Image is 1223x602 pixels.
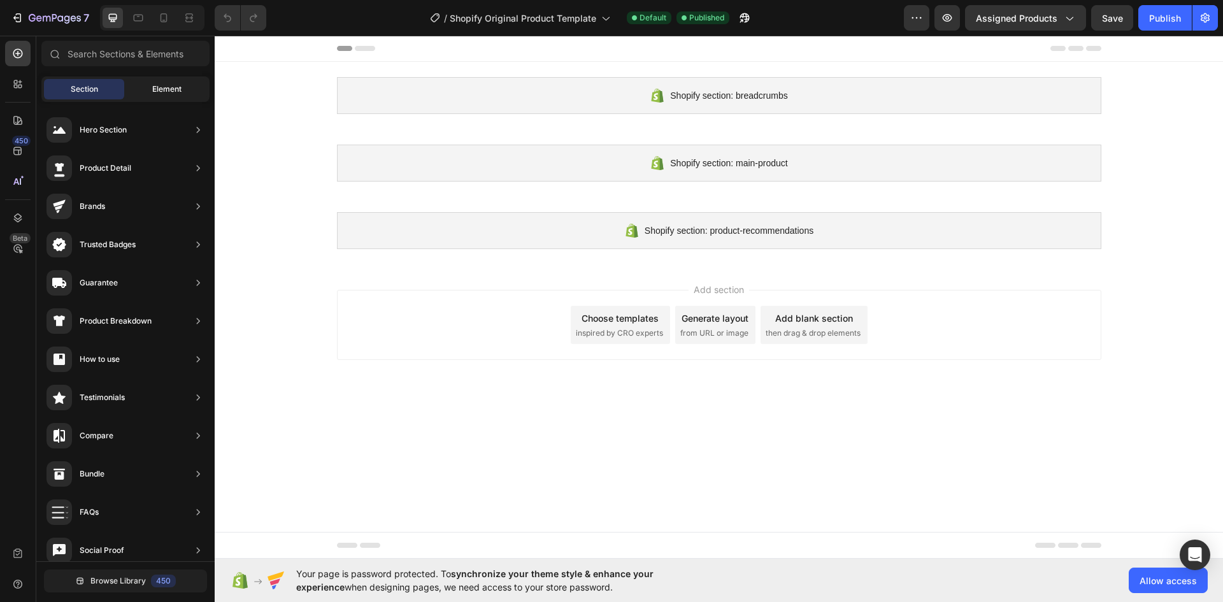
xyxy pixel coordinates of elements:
[152,83,182,95] span: Element
[551,292,646,303] span: then drag & drop elements
[1091,5,1133,31] button: Save
[80,162,131,175] div: Product Detail
[80,276,118,289] div: Guarantee
[561,276,638,289] div: Add blank section
[10,233,31,243] div: Beta
[80,353,120,366] div: How to use
[296,568,654,592] span: synchronize your theme style & enhance your experience
[151,575,176,587] div: 450
[455,52,573,68] span: Shopify section: breadcrumbs
[1149,11,1181,25] div: Publish
[689,12,724,24] span: Published
[430,187,599,203] span: Shopify section: product-recommendations
[455,120,573,135] span: Shopify section: main-product
[450,11,596,25] span: Shopify Original Product Template
[83,10,89,25] p: 7
[466,292,534,303] span: from URL or image
[1129,568,1208,593] button: Allow access
[41,41,210,66] input: Search Sections & Elements
[12,136,31,146] div: 450
[80,544,124,557] div: Social Proof
[474,247,534,261] span: Add section
[80,238,136,251] div: Trusted Badges
[90,575,146,587] span: Browse Library
[1180,540,1210,570] div: Open Intercom Messenger
[80,391,125,404] div: Testimonials
[367,276,444,289] div: Choose templates
[215,5,266,31] div: Undo/Redo
[965,5,1086,31] button: Assigned Products
[44,570,207,592] button: Browse Library450
[1102,13,1123,24] span: Save
[1140,574,1197,587] span: Allow access
[296,567,703,594] span: Your page is password protected. To when designing pages, we need access to your store password.
[640,12,666,24] span: Default
[467,276,534,289] div: Generate layout
[80,468,104,480] div: Bundle
[976,11,1057,25] span: Assigned Products
[80,429,113,442] div: Compare
[80,200,105,213] div: Brands
[5,5,95,31] button: 7
[80,506,99,519] div: FAQs
[1138,5,1192,31] button: Publish
[361,292,448,303] span: inspired by CRO experts
[444,11,447,25] span: /
[215,36,1223,559] iframe: Design area
[80,315,152,327] div: Product Breakdown
[80,124,127,136] div: Hero Section
[71,83,98,95] span: Section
